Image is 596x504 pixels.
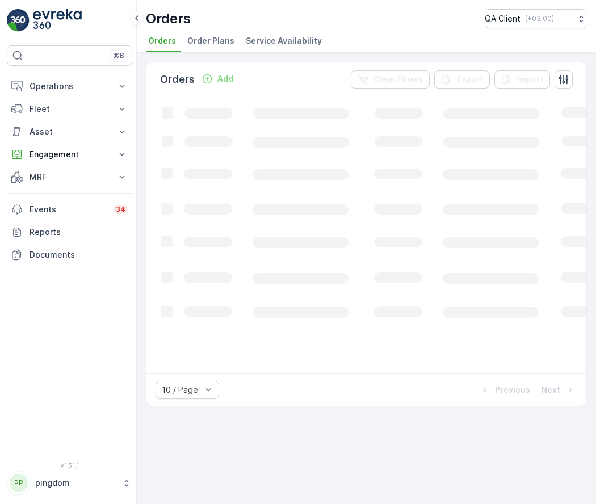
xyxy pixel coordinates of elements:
[35,477,116,489] p: pingdom
[7,98,132,120] button: Fleet
[146,10,191,28] p: Orders
[116,205,125,214] p: 34
[30,226,128,238] p: Reports
[7,243,132,266] a: Documents
[33,9,82,32] img: logo_light-DOdMpM7g.png
[517,74,543,85] p: Import
[478,383,531,397] button: Previous
[7,471,132,495] button: PPpingdom
[30,103,110,115] p: Fleet
[7,9,30,32] img: logo
[434,70,490,89] button: Export
[542,384,560,396] p: Next
[495,384,530,396] p: Previous
[485,13,521,24] p: QA Client
[30,204,107,215] p: Events
[7,462,132,469] span: v 1.51.1
[197,72,238,86] button: Add
[7,166,132,188] button: MRF
[148,35,176,47] span: Orders
[457,74,483,85] p: Export
[373,74,423,85] p: Clear Filters
[525,14,554,23] p: ( +03:00 )
[351,70,430,89] button: Clear Filters
[540,383,577,397] button: Next
[113,51,124,60] p: ⌘B
[160,72,195,87] p: Orders
[7,75,132,98] button: Operations
[30,171,110,183] p: MRF
[30,126,110,137] p: Asset
[187,35,234,47] span: Order Plans
[217,73,233,85] p: Add
[7,221,132,243] a: Reports
[7,120,132,143] button: Asset
[10,474,28,492] div: PP
[7,198,132,221] a: Events34
[30,249,128,261] p: Documents
[30,81,110,92] p: Operations
[7,143,132,166] button: Engagement
[246,35,322,47] span: Service Availability
[494,70,550,89] button: Import
[485,9,587,28] button: QA Client(+03:00)
[30,149,110,160] p: Engagement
